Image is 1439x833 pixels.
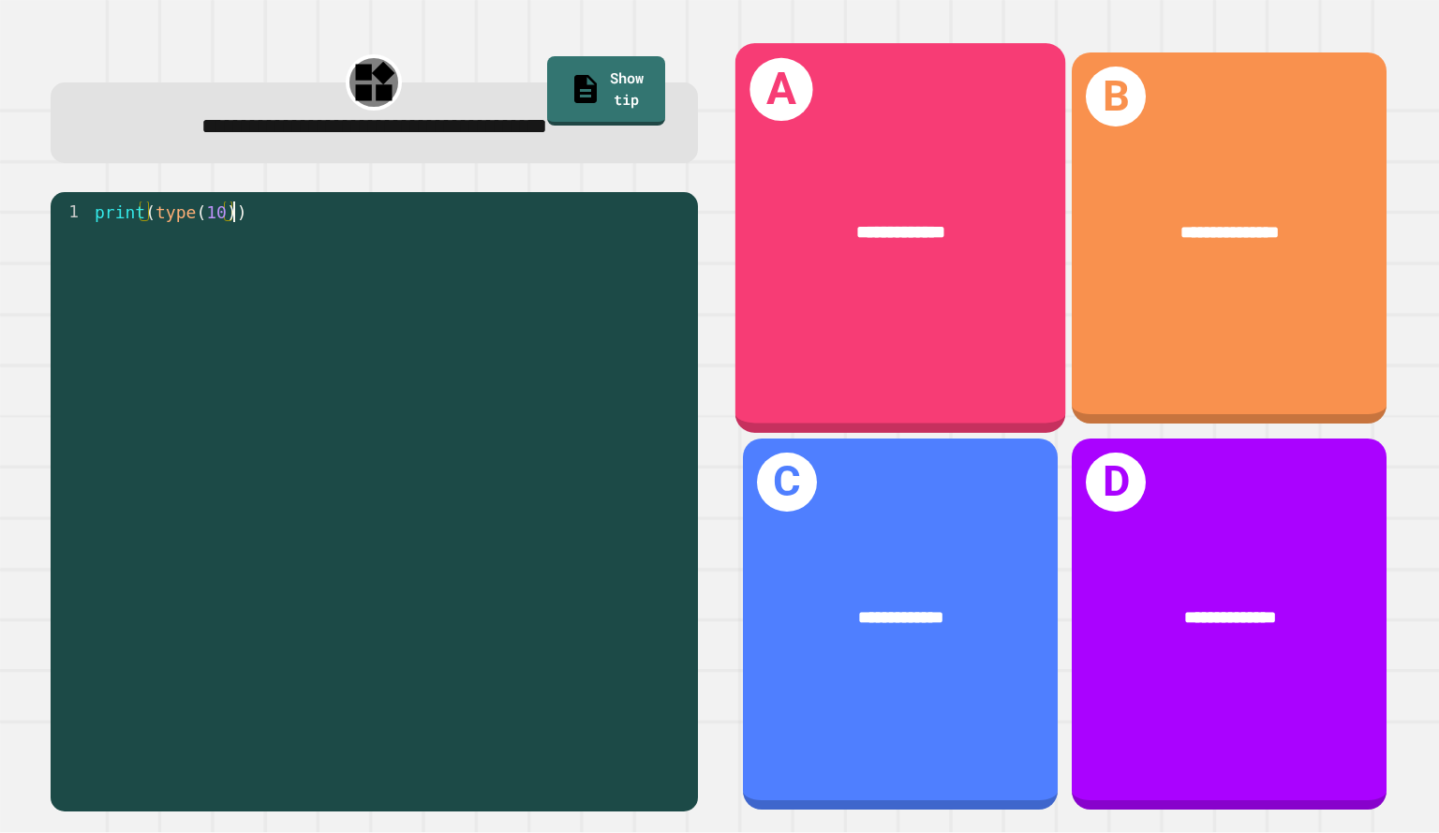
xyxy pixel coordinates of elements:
[1086,453,1146,513] h1: D
[51,201,91,222] div: 1
[547,56,665,126] a: Show tip
[750,58,813,121] h1: A
[1086,67,1146,126] h1: B
[757,453,817,513] h1: C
